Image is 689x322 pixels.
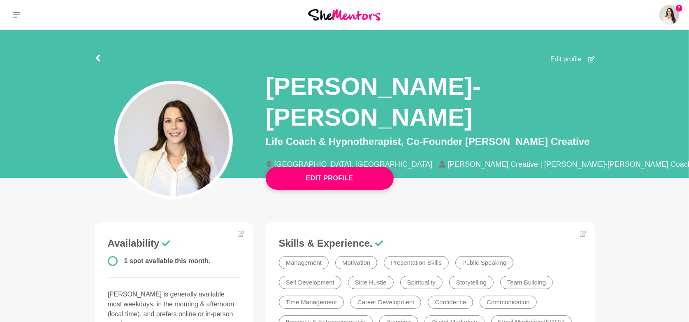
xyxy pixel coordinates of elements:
li: [GEOGRAPHIC_DATA], [GEOGRAPHIC_DATA] [266,161,439,168]
img: She Mentors Logo [308,9,380,20]
button: Edit Profile [266,167,394,190]
h3: Availability [108,237,239,250]
a: Janelle Kee-Sue7 [659,5,679,25]
span: Edit profile [550,54,582,64]
img: Janelle Kee-Sue [659,5,679,25]
span: 7 [676,5,682,12]
p: Life Coach & Hypnotherapist, Co-Founder [PERSON_NAME] Creative [266,134,595,149]
h3: Skills & Experience. [279,237,582,250]
h1: [PERSON_NAME]-[PERSON_NAME] [266,71,595,133]
span: 1 spot available this month. [124,257,211,264]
